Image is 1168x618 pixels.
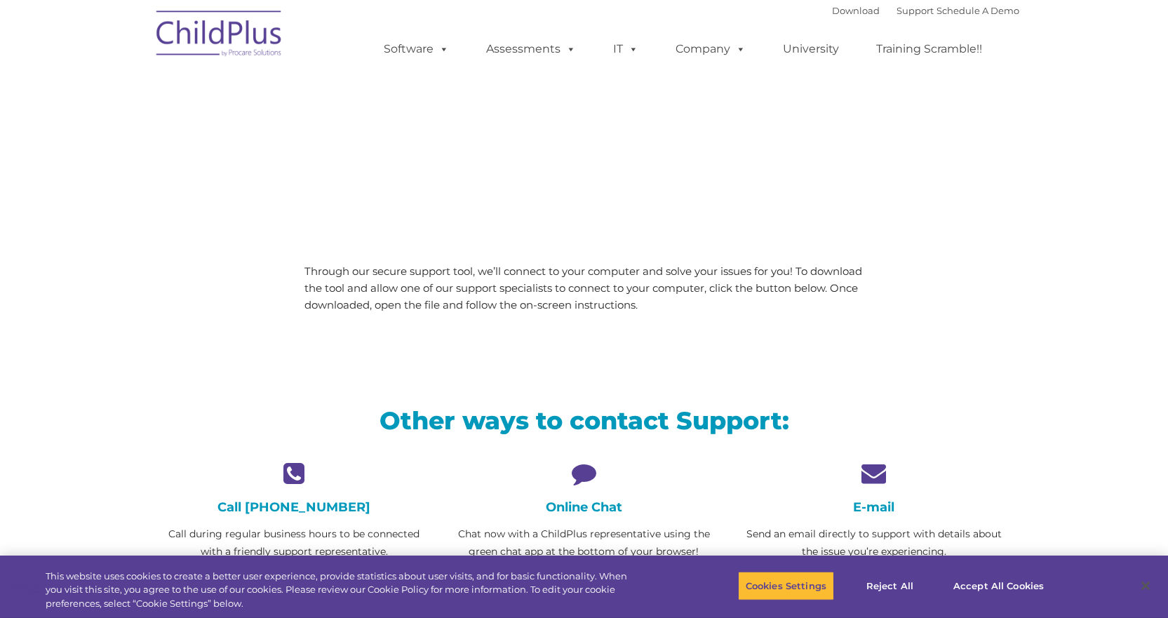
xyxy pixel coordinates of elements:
a: Training Scramble!! [862,35,996,63]
p: Chat now with a ChildPlus representative using the green chat app at the bottom of your browser! [450,525,718,560]
p: Send an email directly to support with details about the issue you’re experiencing. [739,525,1008,560]
button: Reject All [846,571,934,600]
h2: Other ways to contact Support: [160,405,1009,436]
a: Support [897,5,934,16]
button: Accept All Cookies [946,571,1052,600]
h4: Online Chat [450,499,718,515]
div: This website uses cookies to create a better user experience, provide statistics about user visit... [46,570,643,611]
a: Assessments [472,35,590,63]
a: University [769,35,853,63]
a: Software [370,35,463,63]
a: IT [599,35,652,63]
img: ChildPlus by Procare Solutions [149,1,290,71]
p: Through our secure support tool, we’ll connect to your computer and solve your issues for you! To... [304,263,864,314]
a: Company [662,35,760,63]
font: | [832,5,1019,16]
button: Cookies Settings [738,571,834,600]
a: Download [832,5,880,16]
h4: E-mail [739,499,1008,515]
h4: Call [PHONE_NUMBER] [160,499,429,515]
p: Call during regular business hours to be connected with a friendly support representative. [160,525,429,560]
button: Close [1130,570,1161,601]
a: Schedule A Demo [937,5,1019,16]
span: LiveSupport with SplashTop [160,101,685,144]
